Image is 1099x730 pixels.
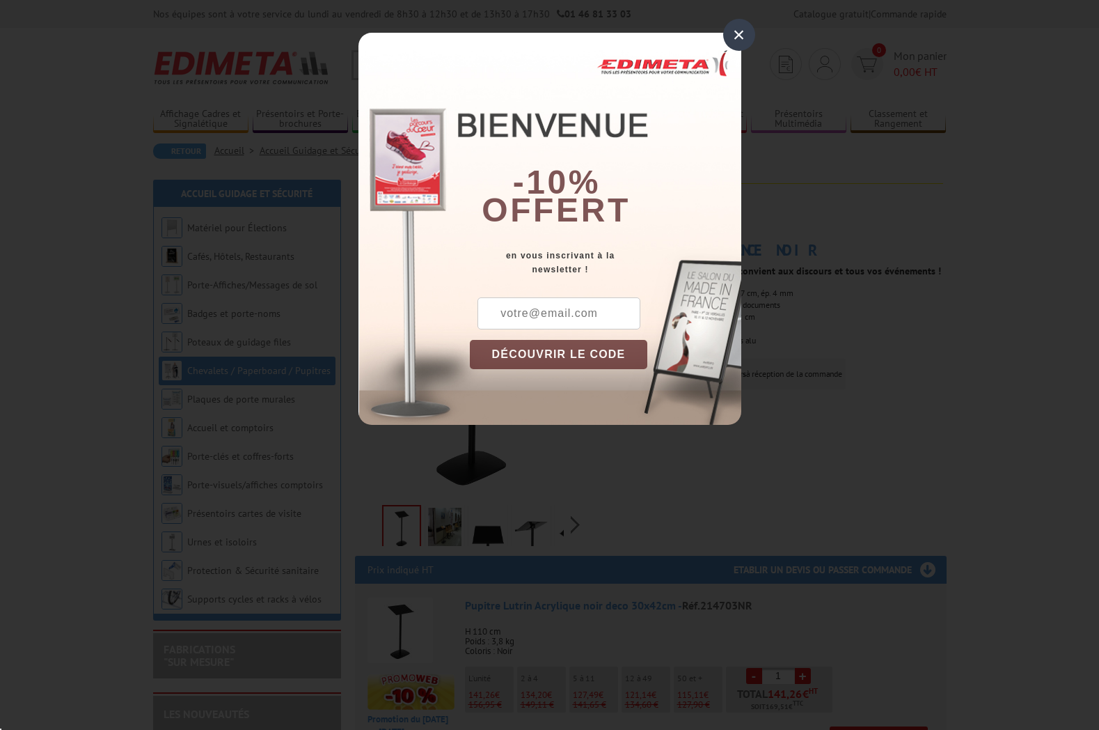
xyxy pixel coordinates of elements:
[470,249,741,277] div: en vous inscrivant à la newsletter !
[482,192,631,228] font: offert
[477,297,640,329] input: votre@email.com
[470,340,648,369] button: DÉCOUVRIR LE CODE
[513,164,601,201] b: -10%
[723,19,755,51] div: ×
